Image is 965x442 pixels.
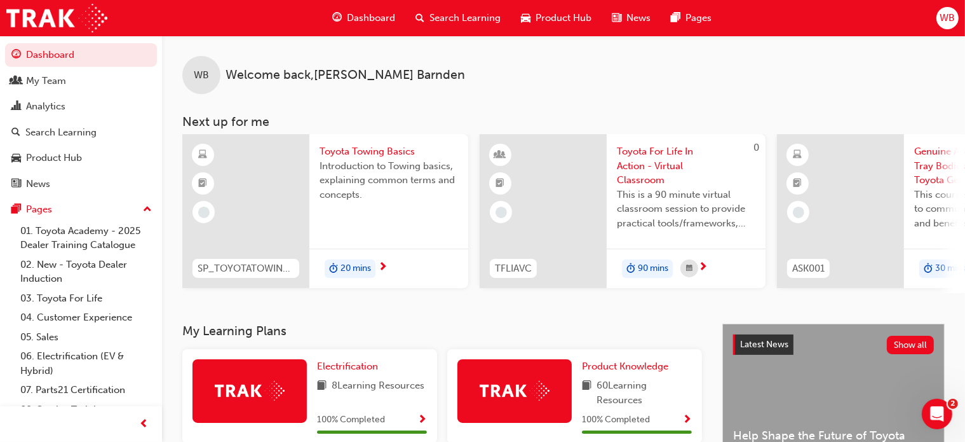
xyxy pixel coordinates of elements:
span: SP_TOYOTATOWING_0424 [198,261,294,276]
a: 06. Electrification (EV & Hybrid) [15,347,157,380]
button: Show Progress [682,412,692,428]
button: Pages [5,198,157,221]
span: book-icon [317,378,327,394]
a: My Team [5,69,157,93]
a: Search Learning [5,121,157,144]
img: Trak [215,381,285,401]
span: calendar-icon [686,261,692,277]
span: car-icon [521,10,530,26]
span: up-icon [143,202,152,218]
button: WB [936,7,959,29]
div: Product Hub [26,151,82,165]
span: chart-icon [11,101,21,113]
a: 02. New - Toyota Dealer Induction [15,255,157,289]
span: search-icon [415,10,424,26]
span: Toyota Towing Basics [320,144,458,159]
span: 100 % Completed [582,413,650,427]
a: Latest NewsShow all [733,335,934,355]
span: book-icon [582,378,591,407]
div: News [26,177,50,191]
h3: Next up for me [162,114,965,129]
a: SP_TOYOTATOWING_0424Toyota Towing BasicsIntroduction to Towing basics, explaining common terms an... [182,134,468,288]
span: Latest News [740,339,788,350]
span: learningResourceType_INSTRUCTOR_LED-icon [496,147,505,163]
span: Toyota For Life In Action - Virtual Classroom [617,144,755,188]
span: Show Progress [682,415,692,426]
span: duration-icon [329,261,338,277]
span: 0 [753,142,759,153]
span: Show Progress [417,415,427,426]
span: pages-icon [671,10,680,26]
span: next-icon [378,262,388,273]
span: booktick-icon [496,176,505,192]
span: booktick-icon [793,176,802,192]
span: news-icon [612,10,621,26]
span: Dashboard [347,11,395,25]
a: search-iconSearch Learning [405,5,511,31]
a: guage-iconDashboard [322,5,405,31]
span: booktick-icon [199,176,208,192]
span: Search Learning [429,11,501,25]
span: 60 Learning Resources [597,378,692,407]
span: WB [194,68,209,83]
span: Pages [685,11,712,25]
span: ASK001 [792,261,825,276]
span: learningRecordVerb_NONE-icon [793,207,804,218]
a: News [5,172,157,196]
img: Trak [6,4,107,32]
span: 100 % Completed [317,413,385,427]
a: pages-iconPages [661,5,722,31]
span: Introduction to Towing basics, explaining common terms and concepts. [320,159,458,202]
a: 07. Parts21 Certification [15,380,157,400]
a: 04. Customer Experience [15,308,157,328]
span: duration-icon [924,261,933,277]
a: 08. Service Training [15,400,157,420]
span: Welcome back , [PERSON_NAME] Barnden [226,68,465,83]
span: This is a 90 minute virtual classroom session to provide practical tools/frameworks, behaviours a... [617,188,755,231]
a: Dashboard [5,43,157,67]
h3: My Learning Plans [182,324,702,338]
span: 8 Learning Resources [332,378,424,394]
span: 20 mins [341,261,371,276]
span: WB [940,11,955,25]
span: news-icon [11,179,21,190]
span: search-icon [11,127,20,139]
span: guage-icon [11,50,21,61]
span: TFLIAVC [495,261,532,276]
a: Electrification [317,359,383,374]
div: Pages [26,202,52,217]
span: learningRecordVerb_NONE-icon [496,207,507,218]
a: 05. Sales [15,328,157,347]
button: Show all [887,336,935,354]
div: My Team [26,74,66,88]
span: duration-icon [626,261,635,277]
span: learningResourceType_ELEARNING-icon [793,147,802,163]
div: Analytics [26,99,65,114]
div: Search Learning [25,125,97,140]
a: 03. Toyota For Life [15,289,157,308]
a: car-iconProduct Hub [511,5,602,31]
span: Product Hub [536,11,591,25]
span: learningRecordVerb_NONE-icon [198,207,210,218]
span: car-icon [11,153,21,164]
a: Product Knowledge [582,359,673,374]
a: Analytics [5,95,157,118]
span: 90 mins [638,261,668,276]
span: guage-icon [332,10,342,26]
span: prev-icon [140,417,149,432]
span: Electrification [317,361,378,372]
button: Show Progress [417,412,427,428]
span: News [626,11,651,25]
a: Product Hub [5,146,157,170]
a: news-iconNews [602,5,661,31]
span: next-icon [698,262,708,273]
span: learningResourceType_ELEARNING-icon [199,147,208,163]
img: Trak [480,381,550,401]
span: people-icon [11,76,21,87]
span: pages-icon [11,204,21,216]
button: DashboardMy TeamAnalyticsSearch LearningProduct HubNews [5,41,157,198]
a: 0TFLIAVCToyota For Life In Action - Virtual ClassroomThis is a 90 minute virtual classroom sessio... [480,134,766,288]
span: 2 [948,399,958,409]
